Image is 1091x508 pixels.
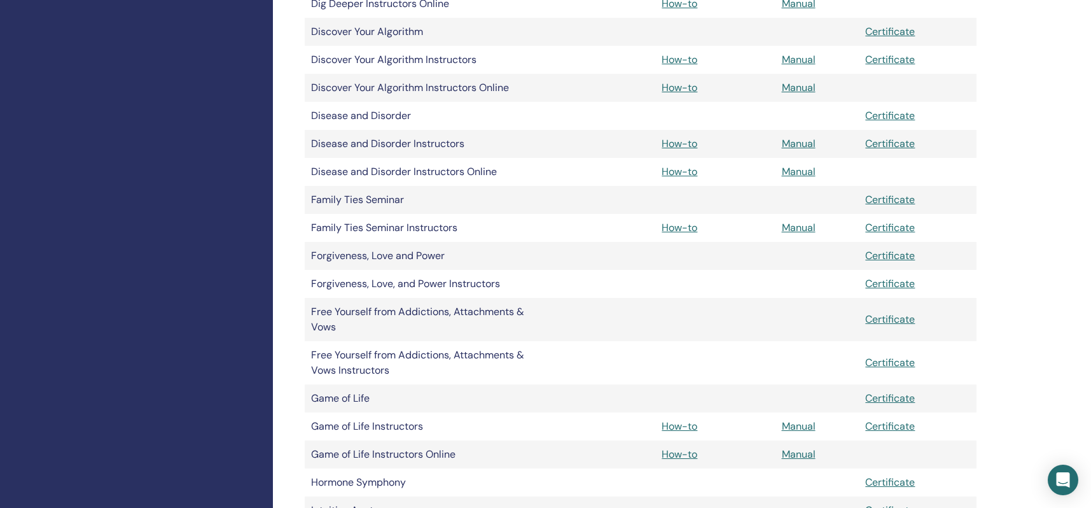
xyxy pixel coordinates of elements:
td: Free Yourself from Addictions, Attachments & Vows Instructors [305,341,534,385]
td: Discover Your Algorithm [305,18,534,46]
a: Certificate [865,313,915,326]
td: Disease and Disorder [305,102,534,130]
a: How-to [662,448,697,461]
a: How-to [662,221,697,234]
td: Family Ties Seminar Instructors [305,214,534,242]
a: How-to [662,165,697,178]
td: Disease and Disorder Instructors [305,130,534,158]
a: Certificate [865,137,915,150]
td: Game of Life Instructors Online [305,441,534,469]
a: Certificate [865,356,915,369]
td: Forgiveness, Love and Power [305,242,534,270]
a: Manual [782,53,816,66]
td: Discover Your Algorithm Instructors Online [305,74,534,102]
td: Free Yourself from Addictions, Attachments & Vows [305,298,534,341]
a: Certificate [865,193,915,206]
a: How-to [662,53,697,66]
a: Certificate [865,109,915,122]
a: Manual [782,420,816,433]
a: How-to [662,137,697,150]
a: Certificate [865,249,915,262]
a: How-to [662,81,697,94]
td: Disease and Disorder Instructors Online [305,158,534,186]
a: Manual [782,221,816,234]
a: Certificate [865,476,915,489]
td: Game of Life [305,385,534,413]
td: Forgiveness, Love, and Power Instructors [305,270,534,298]
td: Hormone Symphony [305,469,534,497]
a: Manual [782,137,816,150]
a: Manual [782,81,816,94]
a: Manual [782,448,816,461]
a: Certificate [865,392,915,405]
td: Game of Life Instructors [305,413,534,441]
td: Discover Your Algorithm Instructors [305,46,534,74]
a: How-to [662,420,697,433]
a: Certificate [865,420,915,433]
div: Open Intercom Messenger [1048,465,1078,495]
a: Manual [782,165,816,178]
a: Certificate [865,25,915,38]
a: Certificate [865,53,915,66]
a: Certificate [865,277,915,290]
td: Family Ties Seminar [305,186,534,214]
a: Certificate [865,221,915,234]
